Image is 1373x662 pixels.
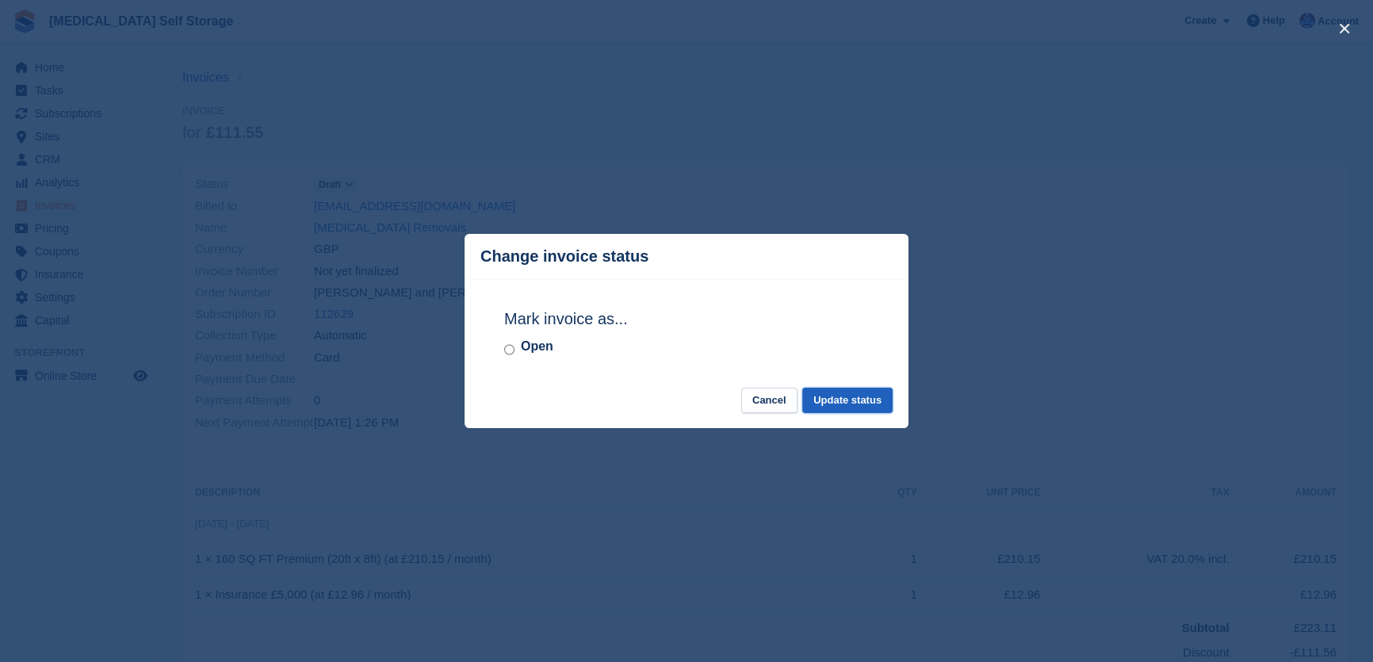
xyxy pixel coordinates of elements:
[480,247,648,266] p: Change invoice status
[1332,16,1357,41] button: close
[521,337,553,356] label: Open
[741,388,797,414] button: Cancel
[802,388,893,414] button: Update status
[504,307,869,331] h2: Mark invoice as...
